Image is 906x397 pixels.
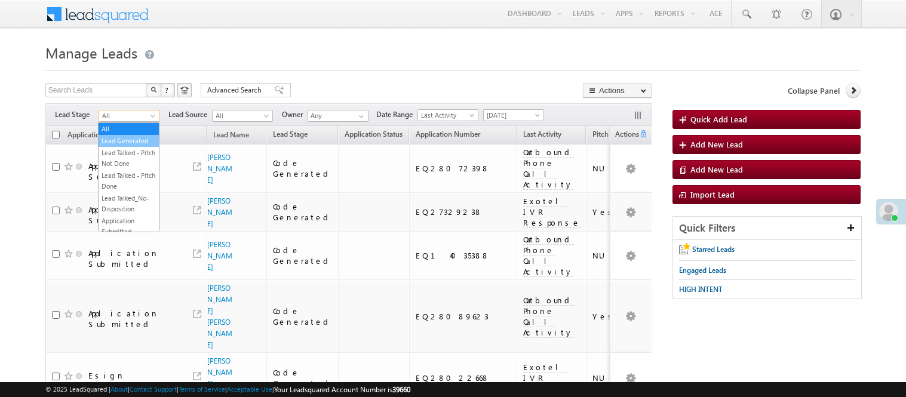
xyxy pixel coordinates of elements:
[88,248,178,269] div: Application Submitted
[207,240,232,272] a: [PERSON_NAME]
[788,85,840,96] span: Collapse Panel
[88,308,178,330] div: Application Submitted
[483,109,544,121] a: [DATE]
[592,130,631,139] span: Pitch for MF
[227,385,272,393] a: Acceptable Use
[267,128,314,143] a: Lead Stage
[416,250,511,261] div: EQ14035388
[376,109,417,120] span: Date Range
[592,250,636,261] div: NULL
[88,370,178,392] div: Esign Completed
[690,139,743,149] span: Add New Lead
[161,83,175,97] button: ?
[583,83,652,98] button: Actions
[62,128,159,143] a: Application Status New (sorted ascending)
[99,110,159,122] a: All
[517,128,567,143] a: Last Activity
[523,147,574,190] span: Outbound Phone Call Activity
[592,373,636,383] div: NULL
[673,217,861,240] div: Quick Filters
[592,163,636,174] div: NULL
[67,130,142,139] span: Application Status New
[130,385,177,393] a: Contact Support
[212,110,273,122] a: All
[418,110,475,121] span: Last Activity
[484,110,540,121] span: [DATE]
[352,110,367,122] a: Show All Items
[99,170,159,192] a: Lead Talked - Pitch Done
[679,266,726,275] span: Engaged Leads
[99,147,159,169] a: Lead Talked - Pitch Not Done
[110,385,128,393] a: About
[273,201,333,223] div: Code Generated
[690,164,743,174] span: Add New Lead
[213,110,269,121] span: All
[416,130,480,139] span: Application Number
[99,124,159,134] a: All
[168,109,212,120] span: Lead Source
[410,128,486,143] a: Application Number
[165,85,170,95] span: ?
[679,285,723,294] span: HIGH INTENT
[274,385,410,394] span: Your Leadsquared Account Number is
[55,109,99,120] span: Lead Stage
[273,245,333,266] div: Code Generated
[592,311,636,322] div: Yes_ALCP
[273,130,308,139] span: Lead Stage
[416,207,511,217] div: EQ27329238
[416,311,511,322] div: EQ28089623
[586,128,637,143] a: Pitch for MF
[416,373,511,383] div: EQ28022668
[179,385,225,393] a: Terms of Service
[610,128,638,143] span: Actions
[417,109,478,121] a: Last Activity
[345,130,403,139] span: Application Status
[88,204,178,226] div: Application Submitted
[416,163,511,174] div: EQ28072398
[45,384,410,395] span: © 2025 LeadSquared | | | | |
[45,43,137,62] span: Manage Leads
[523,234,574,277] span: Outbound Phone Call Activity
[99,110,156,121] span: All
[88,161,178,182] div: Application Submitted
[692,245,735,254] span: Starred Leads
[339,128,409,143] a: Application Status
[273,306,333,327] div: Code Generated
[99,216,159,237] a: Application Submitted
[592,207,636,217] div: Yes_ALCP
[273,367,333,389] div: Code Generated
[273,158,333,179] div: Code Generated
[308,110,368,122] input: Type to Search
[207,153,232,184] a: [PERSON_NAME]
[99,136,159,146] a: Lead Generated
[207,196,232,228] a: [PERSON_NAME]
[98,122,159,232] ul: All
[282,109,308,120] span: Owner
[523,196,581,228] span: Exotel IVR Response
[523,362,581,394] span: Exotel IVR Response
[523,295,574,338] span: Outbound Phone Call Activity
[207,284,232,349] a: [PERSON_NAME] [PERSON_NAME]
[392,385,410,394] span: 39660
[207,128,255,144] a: Lead Name
[207,85,265,96] span: Advanced Search
[690,114,747,124] span: Quick Add Lead
[99,193,159,214] a: Lead Talked_No-Disposition
[690,189,735,199] span: Import Lead
[52,131,60,139] input: Check all records
[151,87,156,93] img: Search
